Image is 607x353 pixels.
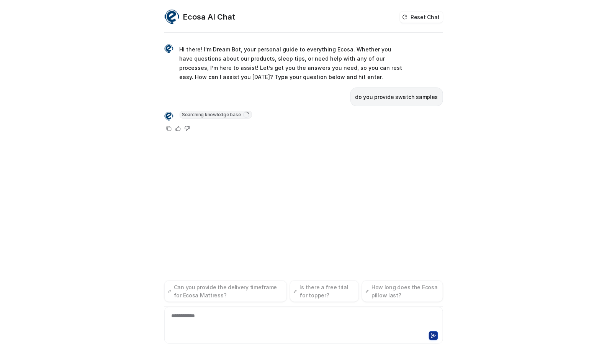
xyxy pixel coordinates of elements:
[290,280,358,302] button: Is there a free trial for topper?
[400,12,443,23] button: Reset Chat
[355,92,438,102] p: do you provide swatch samples
[164,112,173,121] img: Widget
[183,12,236,22] h2: Ecosa AI Chat
[164,280,287,302] button: Can you provide the delivery timeframe for Ecosa Mattress?
[362,280,443,302] button: How long does the Ecosa pillow last?
[164,9,180,25] img: Widget
[180,111,252,119] span: Searching knowledge base
[164,44,173,53] img: Widget
[180,45,404,82] p: Hi there! I’m Dream Bot, your personal guide to everything Ecosa. Whether you have questions abou...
